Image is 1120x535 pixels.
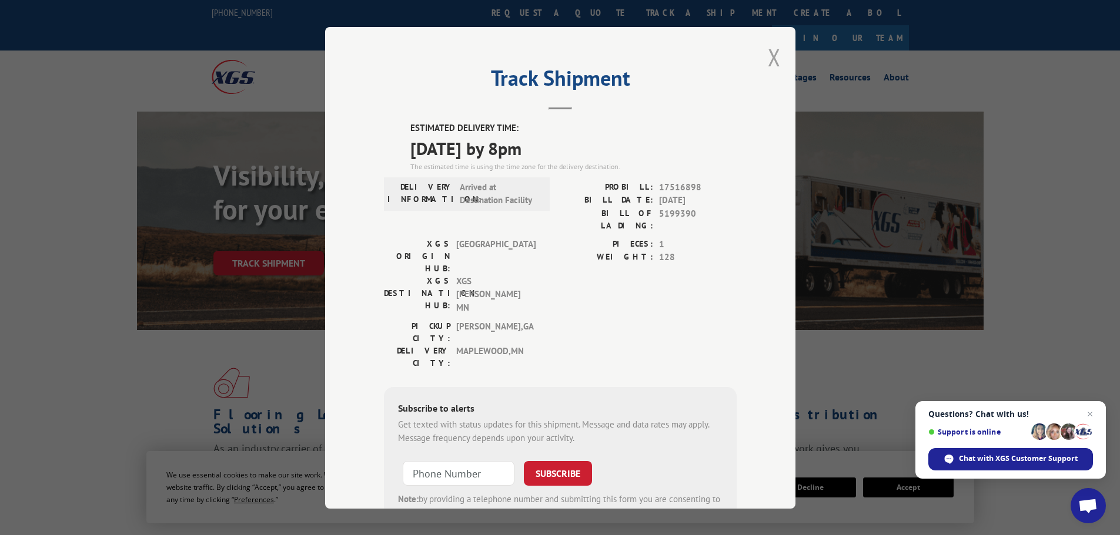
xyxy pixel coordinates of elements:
div: Subscribe to alerts [398,401,723,418]
span: [DATE] [659,194,737,207]
div: Get texted with status updates for this shipment. Message and data rates may apply. Message frequ... [398,418,723,445]
span: [DATE] by 8pm [410,134,737,161]
label: DELIVERY CITY: [384,345,450,369]
span: Close chat [1083,407,1097,421]
span: Questions? Chat with us! [928,409,1093,419]
label: BILL DATE: [560,194,653,207]
label: XGS DESTINATION HUB: [384,274,450,314]
span: 1 [659,237,737,251]
span: Arrived at Destination Facility [460,180,539,207]
div: by providing a telephone number and submitting this form you are consenting to be contacted by SM... [398,493,723,533]
input: Phone Number [403,461,514,486]
label: ESTIMATED DELIVERY TIME: [410,122,737,135]
span: XGS [PERSON_NAME] MN [456,274,536,314]
label: BILL OF LADING: [560,207,653,231]
label: WEIGHT: [560,251,653,264]
span: 128 [659,251,737,264]
h2: Track Shipment [384,70,737,92]
label: DELIVERY INFORMATION: [387,180,454,207]
span: [PERSON_NAME] , GA [456,320,536,345]
label: XGS ORIGIN HUB: [384,237,450,274]
label: PICKUP CITY: [384,320,450,345]
label: PROBILL: [560,180,653,194]
span: 5199390 [659,207,737,231]
span: 17516898 [659,180,737,194]
div: Chat with XGS Customer Support [928,448,1093,470]
strong: Note: [398,493,419,504]
span: Chat with XGS Customer Support [959,453,1078,464]
div: The estimated time is using the time zone for the delivery destination. [410,161,737,171]
button: Close modal [768,42,781,73]
div: Open chat [1071,488,1106,523]
span: [GEOGRAPHIC_DATA] [456,237,536,274]
span: Support is online [928,428,1027,436]
button: SUBSCRIBE [524,461,592,486]
span: MAPLEWOOD , MN [456,345,536,369]
label: PIECES: [560,237,653,251]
